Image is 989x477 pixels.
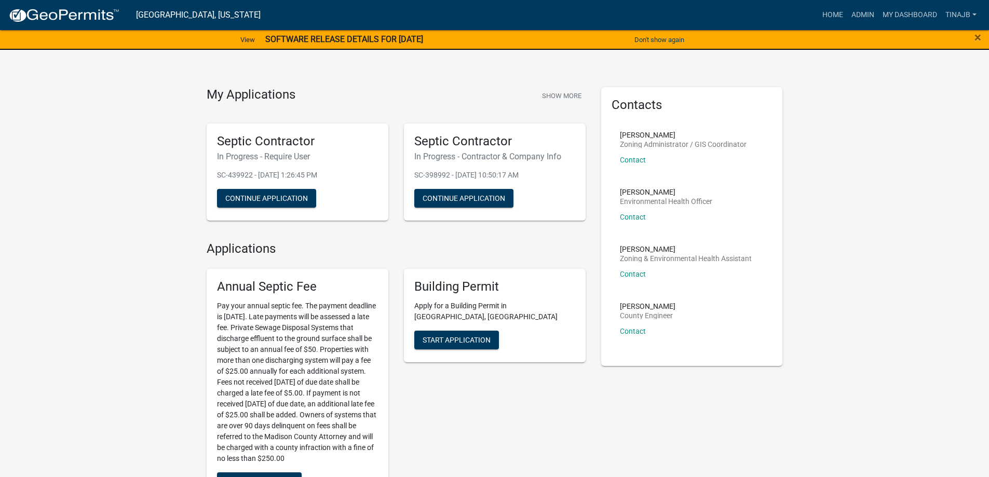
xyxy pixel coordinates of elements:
p: [PERSON_NAME] [620,303,675,310]
span: Start Application [423,336,491,344]
a: [GEOGRAPHIC_DATA], [US_STATE] [136,6,261,24]
p: Pay your annual septic fee. The payment deadline is [DATE]. Late payments will be assessed a late... [217,301,378,464]
a: Contact [620,156,646,164]
p: SC-439922 - [DATE] 1:26:45 PM [217,170,378,181]
p: SC-398992 - [DATE] 10:50:17 AM [414,170,575,181]
a: Contact [620,270,646,278]
span: × [974,30,981,45]
a: Admin [847,5,878,25]
h5: Septic Contractor [414,134,575,149]
h6: In Progress - Contractor & Company Info [414,152,575,161]
h6: In Progress - Require User [217,152,378,161]
a: My Dashboard [878,5,941,25]
a: Home [818,5,847,25]
p: Apply for a Building Permit in [GEOGRAPHIC_DATA], [GEOGRAPHIC_DATA] [414,301,575,322]
p: Zoning & Environmental Health Assistant [620,255,752,262]
p: [PERSON_NAME] [620,131,747,139]
button: Continue Application [414,189,513,208]
p: [PERSON_NAME] [620,246,752,253]
h4: Applications [207,241,586,256]
button: Don't show again [630,31,688,48]
h5: Contacts [612,98,773,113]
h5: Building Permit [414,279,575,294]
button: Continue Application [217,189,316,208]
a: View [236,31,259,48]
p: [PERSON_NAME] [620,188,712,196]
strong: SOFTWARE RELEASE DETAILS FOR [DATE] [265,34,423,44]
button: Show More [538,87,586,104]
p: Environmental Health Officer [620,198,712,205]
button: Close [974,31,981,44]
p: Zoning Administrator / GIS Coordinator [620,141,747,148]
a: Contact [620,213,646,221]
h4: My Applications [207,87,295,103]
a: Contact [620,327,646,335]
a: Tinajb [941,5,981,25]
p: County Engineer [620,312,675,319]
button: Start Application [414,331,499,349]
h5: Septic Contractor [217,134,378,149]
h5: Annual Septic Fee [217,279,378,294]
